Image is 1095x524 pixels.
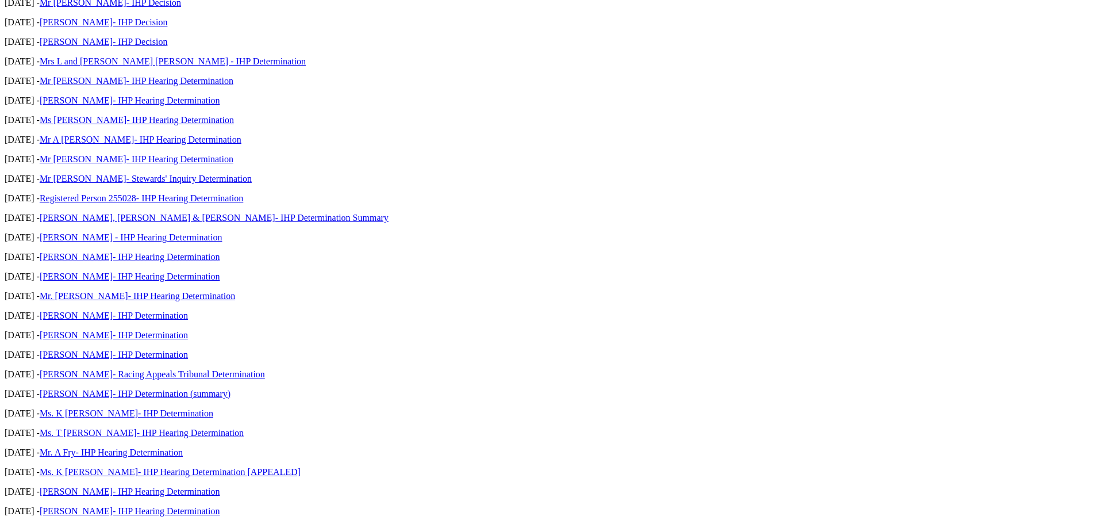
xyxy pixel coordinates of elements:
[40,467,301,477] a: Ms. K [PERSON_NAME]- IHP Hearing Determination [APPEALED]
[5,369,1090,380] p: [DATE] -
[5,408,1090,419] p: [DATE] -
[5,311,1090,321] p: [DATE] -
[40,37,168,47] a: [PERSON_NAME]- IHP Decision
[40,76,233,86] a: Mr [PERSON_NAME]- IHP Hearing Determination
[40,369,265,379] a: [PERSON_NAME]- Racing Appeals Tribunal Determination
[5,271,1090,282] p: [DATE] -
[5,252,1090,262] p: [DATE] -
[5,291,1090,301] p: [DATE] -
[5,193,1090,204] p: [DATE] -
[5,447,1090,458] p: [DATE] -
[40,291,235,301] a: Mr. [PERSON_NAME]- IHP Hearing Determination
[40,487,220,496] a: [PERSON_NAME]- IHP Hearing Determination
[40,115,234,125] a: Ms [PERSON_NAME]- IHP Hearing Determination
[40,350,188,359] a: [PERSON_NAME]- IHP Determination
[5,350,1090,360] p: [DATE] -
[5,467,1090,477] p: [DATE] -
[5,213,1090,223] p: [DATE] -
[40,252,220,262] a: [PERSON_NAME]- IHP Hearing Determination
[5,232,1090,243] p: [DATE] -
[40,232,222,242] a: [PERSON_NAME] - IHP Hearing Determination
[40,154,233,164] a: Mr [PERSON_NAME]- IHP Hearing Determination
[5,487,1090,497] p: [DATE] -
[5,506,1090,517] p: [DATE] -
[40,17,168,27] a: [PERSON_NAME]- IHP Decision
[40,213,389,223] a: [PERSON_NAME], [PERSON_NAME] & [PERSON_NAME]- IHP Determination Summary
[40,330,188,340] a: [PERSON_NAME]- IHP Determination
[5,95,1090,106] p: [DATE] -
[40,56,306,66] a: Mrs L and [PERSON_NAME] [PERSON_NAME] - IHP Determination
[5,56,1090,67] p: [DATE] -
[5,115,1090,125] p: [DATE] -
[40,447,183,457] a: Mr. A Fry- IHP Hearing Determination
[40,389,230,399] a: [PERSON_NAME]- IHP Determination (summary)
[40,174,252,183] a: Mr [PERSON_NAME]- Stewards' Inquiry Determination
[5,389,1090,399] p: [DATE] -
[40,271,220,281] a: [PERSON_NAME]- IHP Hearing Determination
[40,95,220,105] a: [PERSON_NAME]- IHP Hearing Determination
[5,17,1090,28] p: [DATE] -
[40,193,243,203] a: Registered Person 255028- IHP Hearing Determination
[5,174,1090,184] p: [DATE] -
[5,135,1090,145] p: [DATE] -
[5,37,1090,47] p: [DATE] -
[5,154,1090,165] p: [DATE] -
[40,135,241,144] a: Mr A [PERSON_NAME]- IHP Hearing Determination
[40,506,220,516] a: [PERSON_NAME]- IHP Hearing Determination
[5,76,1090,86] p: [DATE] -
[40,408,213,418] a: Ms. K [PERSON_NAME]- IHP Determination
[40,428,244,438] a: Ms. T [PERSON_NAME]- IHP Hearing Determination
[40,311,188,320] a: [PERSON_NAME]- IHP Determination
[5,428,1090,438] p: [DATE] -
[5,330,1090,341] p: [DATE] -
